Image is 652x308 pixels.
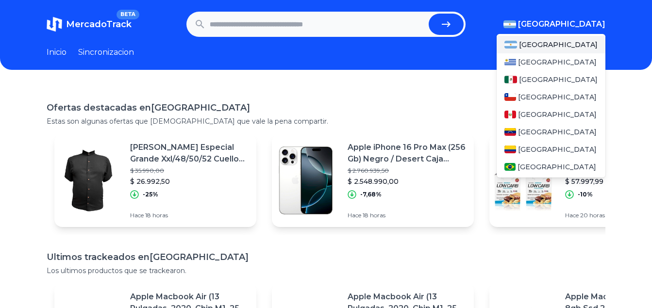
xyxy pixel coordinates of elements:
[78,47,134,58] a: Sincronizacion
[47,16,132,32] a: MercadoTrackBETA
[47,101,605,114] h1: Ofertas destacadas en [GEOGRAPHIC_DATA]
[130,177,249,186] p: $ 26.992,50
[518,92,597,102] span: [GEOGRAPHIC_DATA]
[504,146,516,153] img: Colombia
[503,20,516,28] img: Argentina
[518,127,597,137] span: [GEOGRAPHIC_DATA]
[497,36,605,53] a: Argentina[GEOGRAPHIC_DATA]
[360,191,382,198] p: -7,68%
[504,41,517,49] img: Argentina
[497,106,605,123] a: Peru[GEOGRAPHIC_DATA]
[518,145,597,154] span: [GEOGRAPHIC_DATA]
[47,266,605,276] p: Los ultimos productos que se trackearon.
[54,146,122,214] img: Featured image
[47,116,605,126] p: Estas son algunas ofertas que [DEMOGRAPHIC_DATA] que vale la pena compartir.
[117,10,139,19] span: BETA
[130,211,249,219] p: Hace 18 horas
[504,163,516,171] img: Brasil
[497,71,605,88] a: Mexico[GEOGRAPHIC_DATA]
[497,158,605,176] a: Brasil[GEOGRAPHIC_DATA]
[518,110,597,119] span: [GEOGRAPHIC_DATA]
[47,16,62,32] img: MercadoTrack
[504,58,516,66] img: Uruguay
[518,57,597,67] span: [GEOGRAPHIC_DATA]
[47,47,67,58] a: Inicio
[503,18,605,30] button: [GEOGRAPHIC_DATA]
[66,19,132,30] span: MercadoTrack
[504,93,516,101] img: Chile
[348,142,466,165] p: Apple iPhone 16 Pro Max (256 Gb) Negro / Desert Caja Sellada
[130,142,249,165] p: [PERSON_NAME] Especial Grande Xxl/48/50/52 Cuello Mao
[497,88,605,106] a: Chile[GEOGRAPHIC_DATA]
[348,211,466,219] p: Hace 18 horas
[578,191,593,198] p: -10%
[272,146,340,214] img: Featured image
[348,167,466,175] p: $ 2.760.939,50
[130,167,249,175] p: $ 35.990,00
[489,146,557,214] img: Featured image
[518,162,596,172] span: [GEOGRAPHIC_DATA]
[143,191,158,198] p: -25%
[504,76,517,83] img: Mexico
[54,134,256,227] a: Featured image[PERSON_NAME] Especial Grande Xxl/48/50/52 Cuello Mao$ 35.990,00$ 26.992,50-25%Hace...
[497,123,605,141] a: Venezuela[GEOGRAPHIC_DATA]
[519,40,598,49] span: [GEOGRAPHIC_DATA]
[348,177,466,186] p: $ 2.548.990,00
[504,128,516,136] img: Venezuela
[47,250,605,264] h1: Ultimos trackeados en [GEOGRAPHIC_DATA]
[272,134,474,227] a: Featured imageApple iPhone 16 Pro Max (256 Gb) Negro / Desert Caja Sellada$ 2.760.939,50$ 2.548.9...
[519,75,598,84] span: [GEOGRAPHIC_DATA]
[497,141,605,158] a: Colombia[GEOGRAPHIC_DATA]
[504,111,516,118] img: Peru
[497,53,605,71] a: Uruguay[GEOGRAPHIC_DATA]
[518,18,605,30] span: [GEOGRAPHIC_DATA]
